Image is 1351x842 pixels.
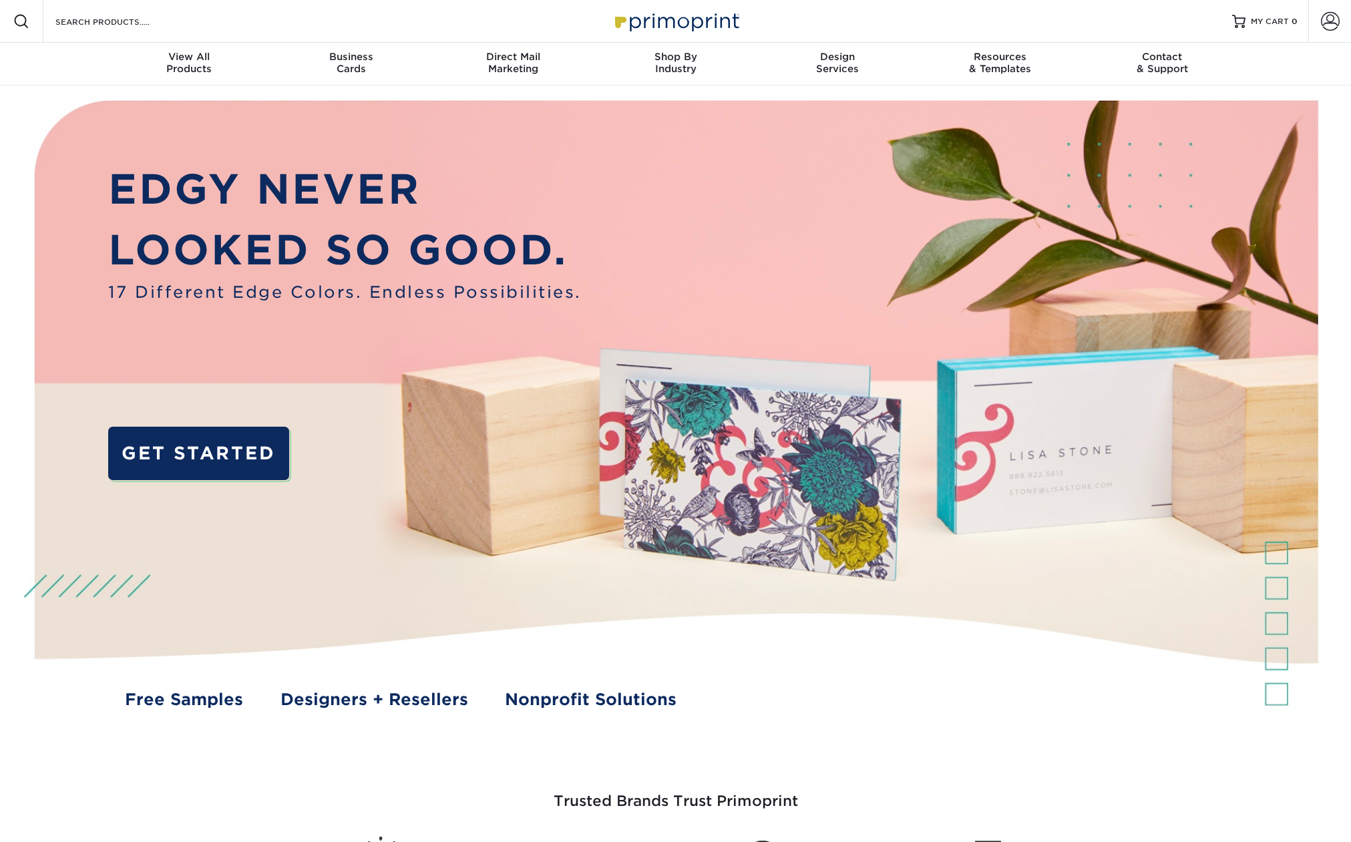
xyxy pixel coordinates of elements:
[594,51,757,63] span: Shop By
[54,13,184,29] input: SEARCH PRODUCTS.....
[919,43,1081,85] a: Resources& Templates
[757,43,919,85] a: DesignServices
[432,51,594,75] div: Marketing
[270,43,432,85] a: BusinessCards
[108,51,270,63] span: View All
[280,688,468,712] a: Designers + Resellers
[1081,51,1243,63] span: Contact
[757,51,919,75] div: Services
[270,51,432,75] div: Cards
[108,220,582,280] p: LOOKED SO GOOD.
[594,43,757,85] a: Shop ByIndustry
[108,51,270,75] div: Products
[757,51,919,63] span: Design
[285,761,1067,826] h3: Trusted Brands Trust Primoprint
[432,43,594,85] a: Direct MailMarketing
[594,51,757,75] div: Industry
[270,51,432,63] span: Business
[609,7,743,35] img: Primoprint
[108,43,270,85] a: View AllProducts
[919,51,1081,75] div: & Templates
[1251,16,1289,27] span: MY CART
[125,688,243,712] a: Free Samples
[919,51,1081,63] span: Resources
[108,159,582,220] p: EDGY NEVER
[1292,17,1298,26] span: 0
[505,688,677,712] a: Nonprofit Solutions
[108,280,582,304] span: 17 Different Edge Colors. Endless Possibilities.
[1081,51,1243,75] div: & Support
[1081,43,1243,85] a: Contact& Support
[432,51,594,63] span: Direct Mail
[108,427,289,480] a: GET STARTED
